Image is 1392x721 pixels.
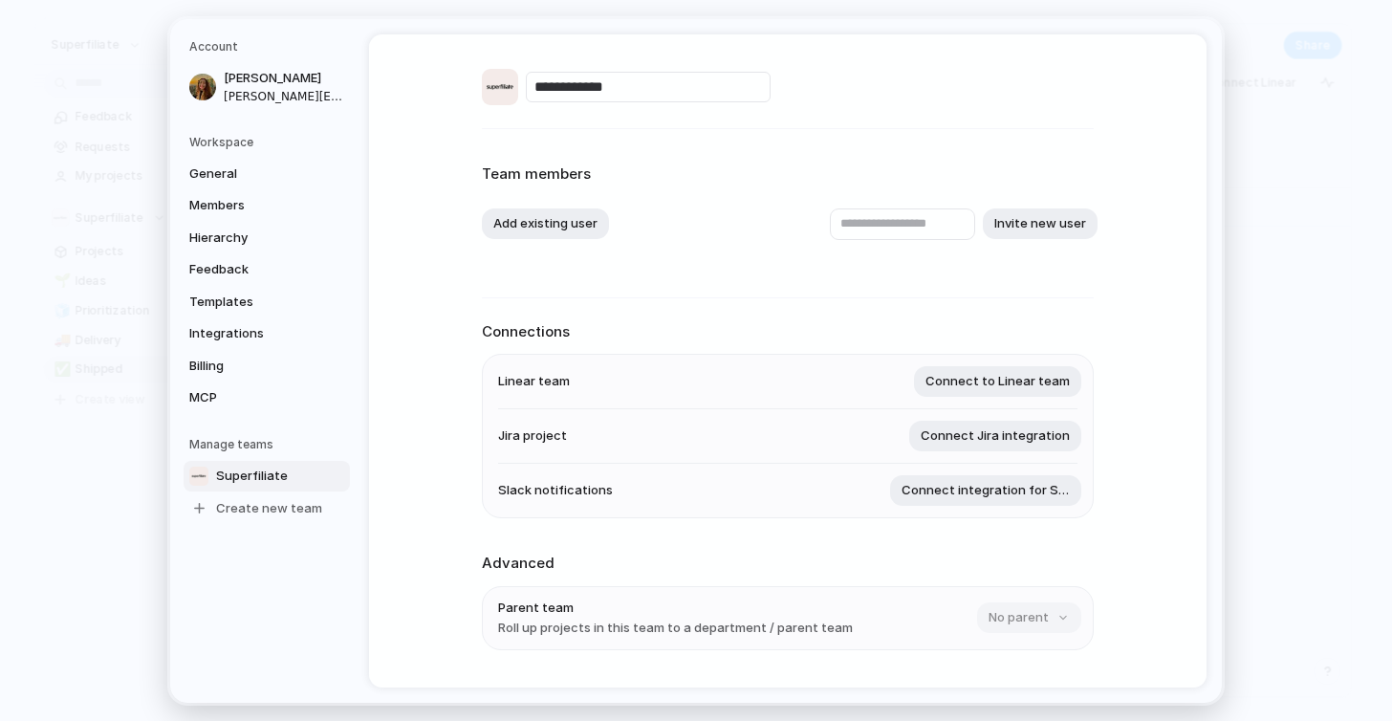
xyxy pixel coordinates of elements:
[189,388,312,407] span: MCP
[184,254,350,285] a: Feedback
[184,158,350,188] a: General
[184,492,350,523] a: Create new team
[184,382,350,413] a: MCP
[482,208,609,239] button: Add existing user
[482,320,1094,342] h2: Connections
[184,460,350,491] a: Superfiliate
[184,190,350,221] a: Members
[189,196,312,215] span: Members
[482,164,1094,186] h2: Team members
[498,426,567,446] span: Jira project
[983,208,1098,239] button: Invite new user
[189,228,312,247] span: Hierarchy
[216,466,288,485] span: Superfiliate
[184,222,350,252] a: Hierarchy
[189,435,350,452] h5: Manage teams
[498,598,853,617] span: Parent team
[914,366,1077,397] a: Connect to Linear team
[189,133,350,150] h5: Workspace
[184,286,350,317] a: Templates
[498,619,853,638] span: Roll up projects in this team to a department / parent team
[184,318,350,349] a: Integrations
[498,481,613,500] span: Slack notifications
[189,260,312,279] span: Feedback
[902,481,1070,500] span: Connect integration for Slack
[925,372,1070,391] span: Connect to Linear team
[224,87,346,104] span: [PERSON_NAME][EMAIL_ADDRESS][DOMAIN_NAME]
[184,350,350,381] a: Billing
[189,292,312,311] span: Templates
[216,498,322,517] span: Create new team
[914,366,1081,397] button: Connect to Linear team
[482,684,1094,706] h2: Danger zone
[921,426,1070,446] span: Connect Jira integration
[189,356,312,375] span: Billing
[189,164,312,183] span: General
[890,475,1081,506] button: Connect integration for Slack
[184,63,350,111] a: [PERSON_NAME][PERSON_NAME][EMAIL_ADDRESS][DOMAIN_NAME]
[909,421,1077,451] a: Connect Jira integration
[482,553,1094,575] h2: Advanced
[189,38,350,55] h5: Account
[909,421,1081,451] button: Connect Jira integration
[189,324,312,343] span: Integrations
[498,372,570,391] span: Linear team
[224,69,346,88] span: [PERSON_NAME]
